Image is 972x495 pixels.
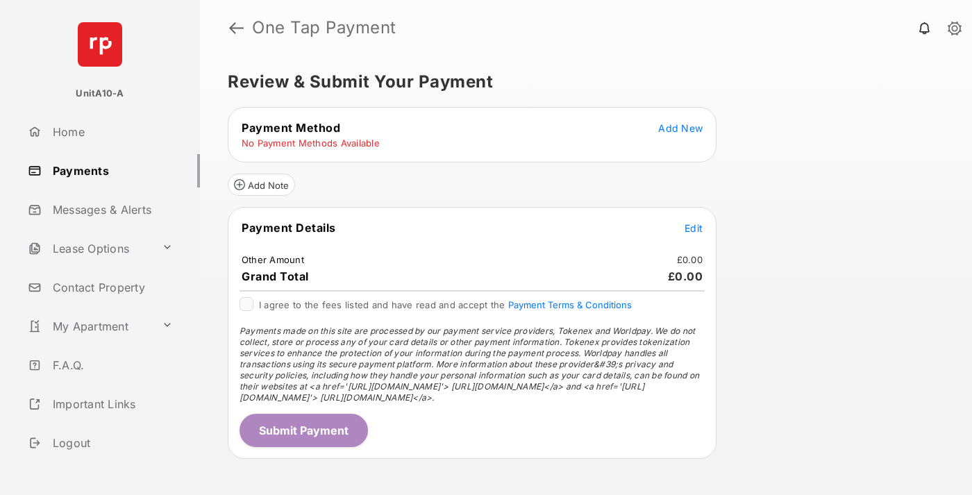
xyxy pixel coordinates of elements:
[78,22,122,67] img: svg+xml;base64,PHN2ZyB4bWxucz0iaHR0cDovL3d3dy53My5vcmcvMjAwMC9zdmciIHdpZHRoPSI2NCIgaGVpZ2h0PSI2NC...
[22,115,200,149] a: Home
[228,174,295,196] button: Add Note
[22,271,200,304] a: Contact Property
[242,221,336,235] span: Payment Details
[240,326,699,403] span: Payments made on this site are processed by our payment service providers, Tokenex and Worldpay. ...
[658,122,703,134] span: Add New
[76,87,124,101] p: UnitA10-A
[22,426,200,460] a: Logout
[22,232,156,265] a: Lease Options
[676,253,703,266] td: £0.00
[228,74,933,90] h5: Review & Submit Your Payment
[658,121,703,135] button: Add New
[242,269,309,283] span: Grand Total
[241,137,380,149] td: No Payment Methods Available
[22,387,178,421] a: Important Links
[22,349,200,382] a: F.A.Q.
[685,221,703,235] button: Edit
[252,19,396,36] strong: One Tap Payment
[240,414,368,447] button: Submit Payment
[22,193,200,226] a: Messages & Alerts
[22,310,156,343] a: My Apartment
[685,222,703,234] span: Edit
[668,269,703,283] span: £0.00
[259,299,632,310] span: I agree to the fees listed and have read and accept the
[241,253,305,266] td: Other Amount
[242,121,340,135] span: Payment Method
[508,299,632,310] button: I agree to the fees listed and have read and accept the
[22,154,200,187] a: Payments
